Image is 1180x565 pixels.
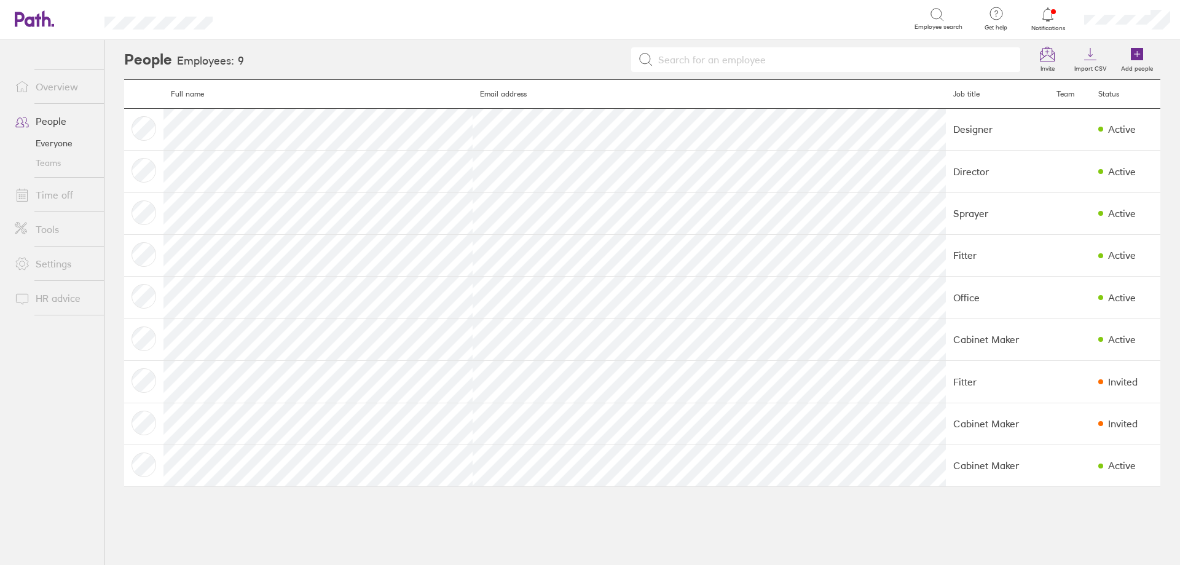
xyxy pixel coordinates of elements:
label: Add people [1114,61,1160,73]
span: Get help [976,24,1016,31]
span: Employee search [914,23,962,31]
a: Overview [5,74,104,99]
div: Active [1108,292,1136,303]
a: Settings [5,251,104,276]
td: Sprayer [946,192,1049,234]
h2: People [124,40,172,79]
div: Active [1108,124,1136,135]
div: Active [1108,166,1136,177]
th: Full name [163,80,473,109]
a: People [5,109,104,133]
label: Invite [1033,61,1062,73]
a: Tools [5,217,104,242]
th: Team [1049,80,1091,109]
td: Director [946,151,1049,192]
a: Teams [5,153,104,173]
td: Fitter [946,361,1049,403]
a: Invite [1028,40,1067,79]
a: Import CSV [1067,40,1114,79]
a: Add people [1114,40,1160,79]
label: Import CSV [1067,61,1114,73]
h3: Employees: 9 [177,55,244,68]
div: Invited [1108,418,1138,429]
div: Search [246,13,277,24]
div: Invited [1108,376,1138,387]
td: Fitter [946,234,1049,276]
a: Everyone [5,133,104,153]
th: Status [1091,80,1160,109]
td: Office [946,277,1049,318]
div: Active [1108,460,1136,471]
th: Email address [473,80,946,109]
td: Cabinet Maker [946,318,1049,360]
td: Cabinet Maker [946,444,1049,486]
td: Designer [946,108,1049,150]
div: Active [1108,334,1136,345]
a: Notifications [1028,6,1068,32]
div: Active [1108,250,1136,261]
div: Active [1108,208,1136,219]
span: Notifications [1028,25,1068,32]
th: Job title [946,80,1049,109]
a: Time off [5,183,104,207]
input: Search for an employee [653,48,1013,71]
td: Cabinet Maker [946,403,1049,444]
a: HR advice [5,286,104,310]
